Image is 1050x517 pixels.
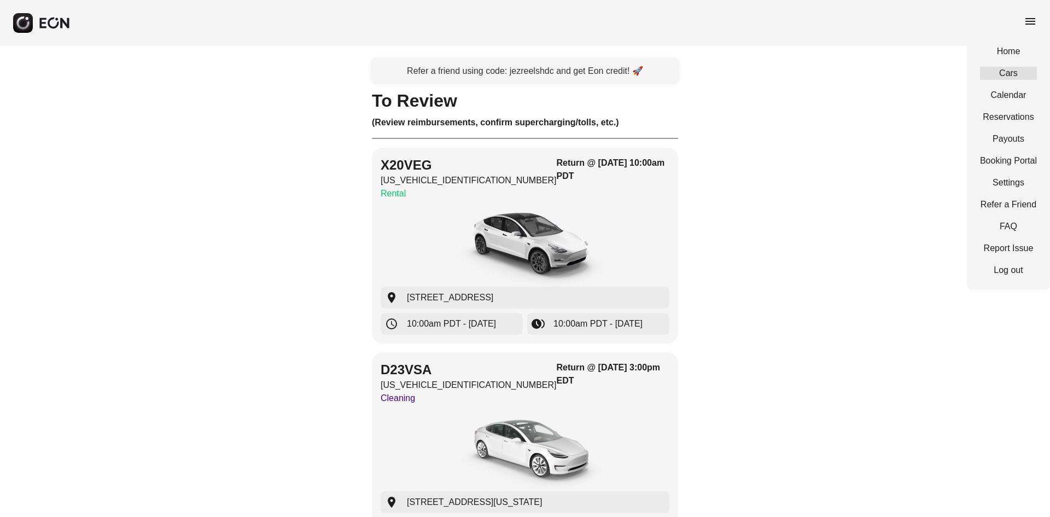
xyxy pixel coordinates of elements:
[980,111,1037,124] a: Reservations
[372,59,678,83] a: Refer a friend using code: jezreelshdc and get Eon credit! 🚀
[980,220,1037,233] a: FAQ
[407,496,542,509] span: [STREET_ADDRESS][US_STATE]
[1024,15,1037,28] span: menu
[557,156,669,183] h3: Return @ [DATE] 10:00am PDT
[980,242,1037,255] a: Report Issue
[443,205,607,287] img: car
[980,67,1037,80] a: Cars
[980,132,1037,146] a: Payouts
[443,409,607,491] img: car
[407,317,496,330] span: 10:00am PDT - [DATE]
[407,291,493,304] span: [STREET_ADDRESS]
[532,317,545,330] span: browse_gallery
[372,148,678,344] button: X20VEG[US_VEHICLE_IDENTIFICATION_NUMBER]RentalReturn @ [DATE] 10:00am PDTcar[STREET_ADDRESS]10:00...
[385,496,398,509] span: location_on
[980,198,1037,211] a: Refer a Friend
[381,379,557,392] p: [US_VEHICLE_IDENTIFICATION_NUMBER]
[980,176,1037,189] a: Settings
[980,264,1037,277] a: Log out
[385,291,398,304] span: location_on
[381,361,557,379] h2: D23VSA
[381,392,557,405] p: Cleaning
[381,187,557,200] p: Rental
[381,174,557,187] p: [US_VEHICLE_IDENTIFICATION_NUMBER]
[557,361,669,387] h3: Return @ [DATE] 3:00pm EDT
[385,317,398,330] span: schedule
[553,317,643,330] span: 10:00am PDT - [DATE]
[980,89,1037,102] a: Calendar
[980,154,1037,167] a: Booking Portal
[381,156,557,174] h2: X20VEG
[372,116,678,129] h3: (Review reimbursements, confirm supercharging/tolls, etc.)
[372,94,678,107] h1: To Review
[980,45,1037,58] a: Home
